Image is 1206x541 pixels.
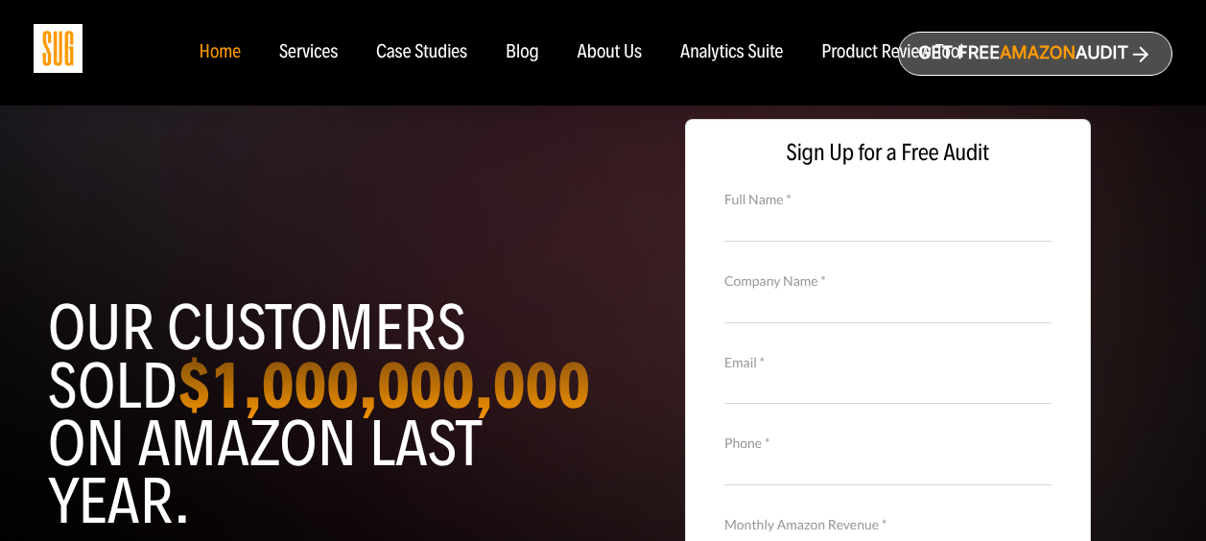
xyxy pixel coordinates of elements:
span: Sign Up for a Free Audit [705,139,1071,167]
a: Get freeAmazonAudit [898,32,1172,76]
strong: $1,000,000,000 [177,346,590,425]
label: Monthly Amazon Revenue * [724,514,1052,535]
a: Services [279,42,338,63]
img: Sug [34,24,83,73]
label: Company Name * [724,270,1052,292]
input: Company Name * [724,289,1052,322]
h1: Our customers sold on Amazon last year. [48,299,589,530]
input: Full Name * [724,207,1052,241]
input: Email * [724,370,1052,404]
label: Phone * [724,433,1052,454]
a: Home [199,42,240,63]
label: Full Name * [724,189,1052,210]
a: Product Review Tool [821,42,963,63]
label: Email * [724,352,1052,373]
a: About Us [578,42,643,63]
input: Contact Number * [724,452,1052,485]
a: Blog [506,42,539,63]
a: Analytics Suite [680,42,783,63]
span: Amazon [1000,43,1076,63]
a: Case Studies [376,42,467,63]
